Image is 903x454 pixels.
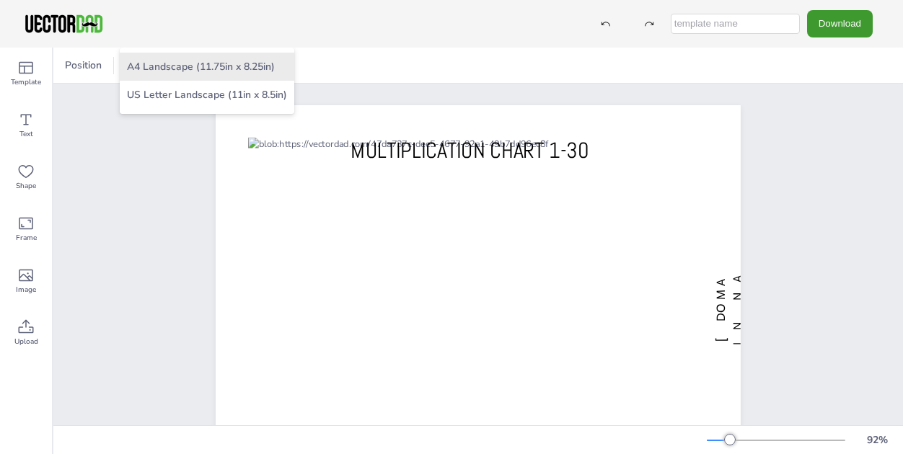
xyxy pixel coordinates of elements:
span: Image [16,284,36,295]
span: Shape [16,180,36,192]
ul: Resize [120,48,294,114]
li: US Letter Landscape (11in x 8.5in) [120,81,294,109]
li: A4 Landscape (11.75in x 8.25in) [120,53,294,81]
span: Upload [14,336,38,347]
span: MULTIPLICATION CHART 1-30 [351,137,589,165]
img: VectorDad-1.png [23,13,105,35]
input: template name [671,14,800,34]
span: Position [62,58,105,72]
span: Frame [16,232,37,244]
button: Download [807,10,873,37]
span: Text [19,128,33,140]
div: 92 % [860,433,894,447]
span: Template [11,76,41,88]
span: [DOMAIN_NAME] [713,271,762,345]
